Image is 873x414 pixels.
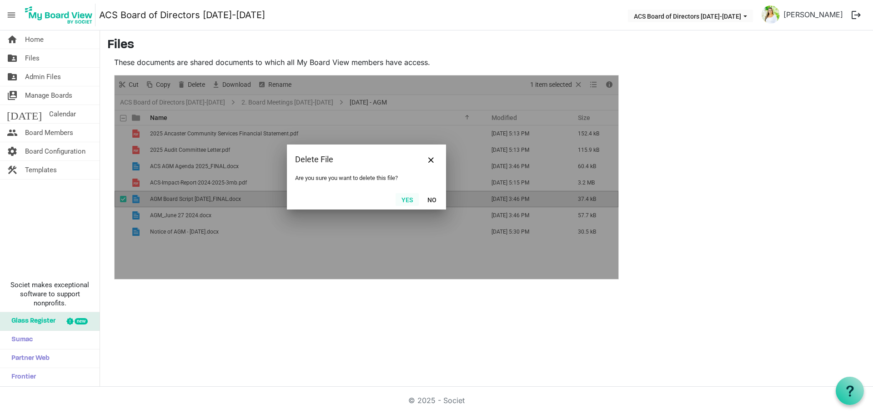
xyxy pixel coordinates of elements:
button: logout [847,5,866,25]
span: construction [7,161,18,179]
span: Board Configuration [25,142,85,160]
span: switch_account [7,86,18,105]
span: settings [7,142,18,160]
span: Calendar [49,105,76,123]
span: Files [25,49,40,67]
img: My Board View Logo [22,4,95,26]
a: [PERSON_NAME] [780,5,847,24]
span: Societ makes exceptional software to support nonprofits. [4,280,95,308]
p: These documents are shared documents to which all My Board View members have access. [114,57,619,68]
span: Manage Boards [25,86,72,105]
button: ACS Board of Directors 2024-2025 dropdownbutton [628,10,753,22]
span: [DATE] [7,105,42,123]
span: home [7,30,18,49]
div: Are you sure you want to delete this file? [295,175,438,181]
span: folder_shared [7,68,18,86]
span: folder_shared [7,49,18,67]
span: menu [3,6,20,24]
button: No [421,193,442,206]
span: Templates [25,161,57,179]
div: Delete File [295,153,409,166]
button: Close [424,153,438,166]
span: Home [25,30,44,49]
span: Glass Register [7,312,55,330]
img: P1o51ie7xrVY5UL7ARWEW2r7gNC2P9H9vlLPs2zch7fLSXidsvLolGPwwA3uyx8AkiPPL2cfIerVbTx3yTZ2nQ_thumb.png [762,5,780,24]
span: Partner Web [7,349,50,368]
span: people [7,124,18,142]
button: Yes [396,193,419,206]
span: Sumac [7,331,33,349]
span: Board Members [25,124,73,142]
a: My Board View Logo [22,4,99,26]
a: ACS Board of Directors [DATE]-[DATE] [99,6,265,24]
span: Frontier [7,368,36,386]
h3: Files [107,38,866,53]
span: Admin Files [25,68,61,86]
a: © 2025 - Societ [408,396,465,405]
div: new [75,318,88,324]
